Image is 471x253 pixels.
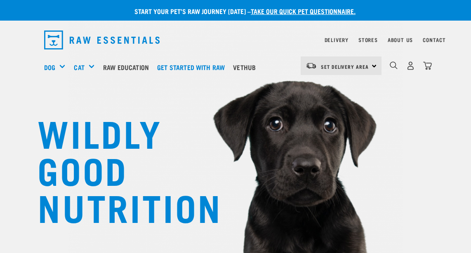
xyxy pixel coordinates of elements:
a: Raw Education [101,51,155,84]
nav: dropdown navigation [38,27,433,53]
a: Contact [423,38,446,41]
a: Cat [74,62,84,72]
img: home-icon-1@2x.png [390,61,398,69]
img: van-moving.png [306,62,317,70]
a: Dog [44,62,55,72]
a: Get started with Raw [155,51,231,84]
a: Vethub [231,51,262,84]
img: Raw Essentials Logo [44,30,160,49]
a: Delivery [325,38,349,41]
h1: WILDLY GOOD NUTRITION [38,113,203,225]
a: Stores [358,38,378,41]
img: home-icon@2x.png [423,61,432,70]
span: Set Delivery Area [321,65,369,68]
a: About Us [388,38,413,41]
a: take our quick pet questionnaire. [251,9,356,13]
img: user.png [406,61,415,70]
